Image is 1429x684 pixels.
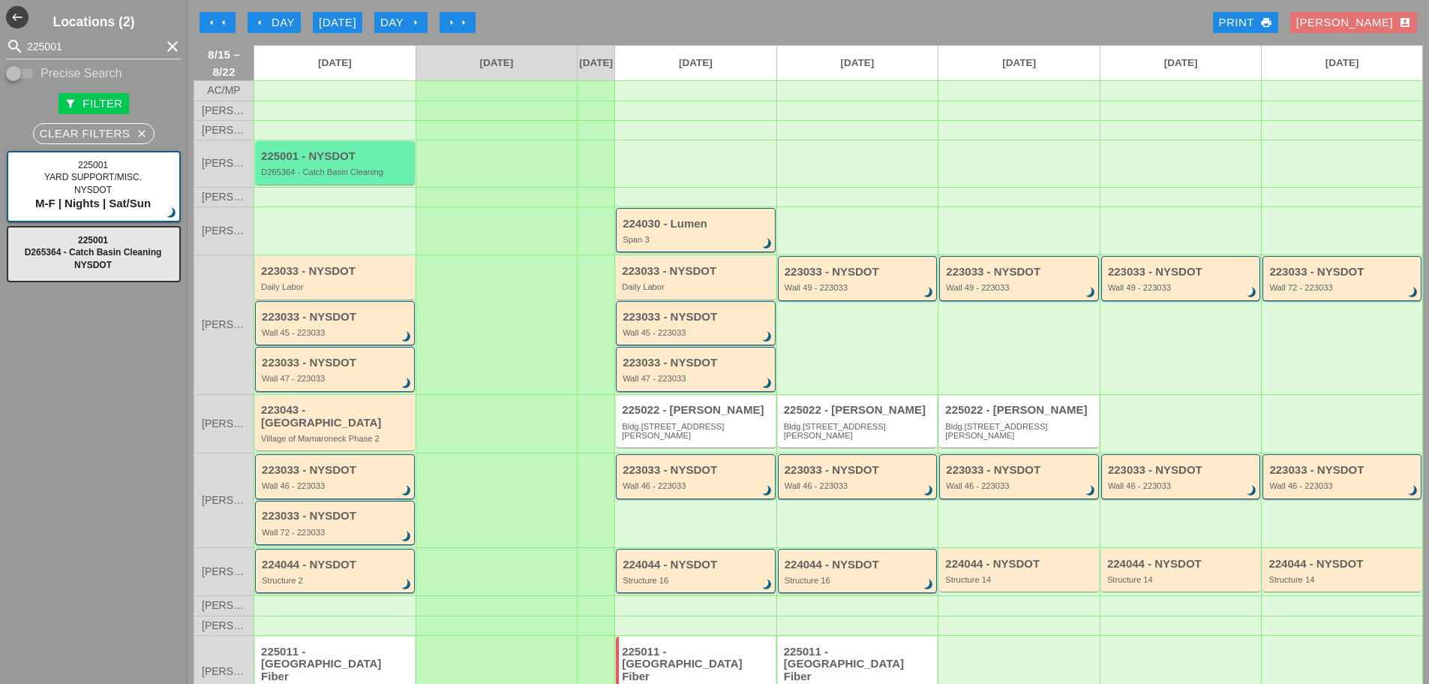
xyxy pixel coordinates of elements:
[78,235,108,246] span: 225001
[1296,14,1411,32] div: [PERSON_NAME]
[946,464,1094,477] div: 223033 - NYSDOT
[261,404,411,429] div: 223043 - [GEOGRAPHIC_DATA]
[1219,14,1272,32] div: Print
[398,529,415,545] i: brightness_3
[946,283,1094,292] div: Wall 49 - 223033
[1268,558,1418,571] div: 224044 - NYSDOT
[615,46,776,80] a: [DATE]
[1108,266,1256,279] div: 223033 - NYSDOT
[41,66,122,81] label: Precise Search
[202,666,246,677] span: [PERSON_NAME]
[164,38,182,56] i: clear
[945,558,1095,571] div: 224044 - NYSDOT
[623,218,771,231] div: 224030 - Lumen
[1107,558,1257,571] div: 224044 - NYSDOT
[785,464,933,477] div: 223033 - NYSDOT
[578,46,614,80] a: [DATE]
[262,559,410,571] div: 224044 - NYSDOT
[254,14,295,32] div: Day
[202,418,246,429] span: [PERSON_NAME]
[6,65,182,83] div: Enable Precise search to match search terms exactly.
[785,576,933,585] div: Structure 16
[1399,17,1411,29] i: account_box
[623,328,771,337] div: Wall 45 - 223033
[262,510,410,523] div: 223033 - NYSDOT
[1268,575,1418,584] div: Structure 14
[248,12,301,33] button: Day
[1262,46,1422,80] a: [DATE]
[78,160,108,170] span: 225001
[202,46,246,80] span: 8/15 – 8/22
[6,38,24,56] i: search
[446,17,458,29] i: arrow_right
[200,12,236,33] button: Move Back 1 Week
[65,95,122,113] div: Filter
[622,265,772,278] div: 223033 - NYSDOT
[262,576,410,585] div: Structure 2
[1082,483,1099,499] i: brightness_3
[622,422,772,441] div: Bldg.1062 St Johns Place
[416,46,578,80] a: [DATE]
[6,6,29,29] button: Shrink Sidebar
[44,172,142,182] span: YARD SUPPORT/MISC.
[202,105,246,116] span: [PERSON_NAME]
[254,17,266,29] i: arrow_left
[622,404,772,417] div: 225022 - [PERSON_NAME]
[623,559,771,571] div: 224044 - NYSDOT
[784,404,934,417] div: 225022 - [PERSON_NAME]
[946,481,1094,490] div: Wall 46 - 223033
[622,646,772,683] div: 225011 - [GEOGRAPHIC_DATA] Fiber
[1100,46,1262,80] a: [DATE]
[458,17,470,29] i: arrow_right
[623,357,771,369] div: 223033 - NYSDOT
[1107,575,1257,584] div: Structure 14
[945,422,1095,441] div: Bldg.1062 St Johns Place
[202,158,246,169] span: [PERSON_NAME]
[938,46,1100,80] a: [DATE]
[1260,17,1272,29] i: print
[946,266,1094,279] div: 223033 - NYSDOT
[1405,285,1421,301] i: brightness_3
[398,375,415,392] i: brightness_3
[398,329,415,345] i: brightness_3
[6,6,29,29] i: west
[1213,12,1278,33] a: Print
[254,46,416,80] a: [DATE]
[25,247,162,258] span: D265364 - Catch Basin Cleaning
[40,125,149,143] div: Clear Filters
[380,14,422,32] div: Day
[35,197,151,209] span: M-F | Nights | Sat/Sun
[202,600,246,611] span: [PERSON_NAME]
[623,235,771,244] div: Span 3
[1269,283,1417,292] div: Wall 72 - 223033
[1269,481,1417,490] div: Wall 46 - 223033
[1290,12,1417,33] button: [PERSON_NAME]
[262,374,410,383] div: Wall 47 - 223033
[262,311,410,324] div: 223033 - NYSDOT
[623,374,771,383] div: Wall 47 - 223033
[74,185,112,195] span: NYSDOT
[261,434,411,443] div: Village of Mamaroneck Phase 2
[759,329,776,345] i: brightness_3
[759,375,776,392] i: brightness_3
[945,404,1095,417] div: 225022 - [PERSON_NAME]
[1108,481,1256,490] div: Wall 46 - 223033
[59,93,128,114] button: Filter
[1244,483,1261,499] i: brightness_3
[784,646,934,683] div: 225011 - [GEOGRAPHIC_DATA] Fiber
[777,46,938,80] a: [DATE]
[623,311,771,324] div: 223033 - NYSDOT
[920,285,937,301] i: brightness_3
[164,205,180,221] i: brightness_3
[1082,285,1099,301] i: brightness_3
[202,620,246,631] span: [PERSON_NAME]
[202,319,246,330] span: [PERSON_NAME]
[1108,283,1256,292] div: Wall 49 - 223033
[374,12,428,33] button: Day
[398,483,415,499] i: brightness_3
[785,481,933,490] div: Wall 46 - 223033
[759,577,776,593] i: brightness_3
[218,17,230,29] i: arrow_left
[623,464,771,477] div: 223033 - NYSDOT
[261,265,411,278] div: 223033 - NYSDOT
